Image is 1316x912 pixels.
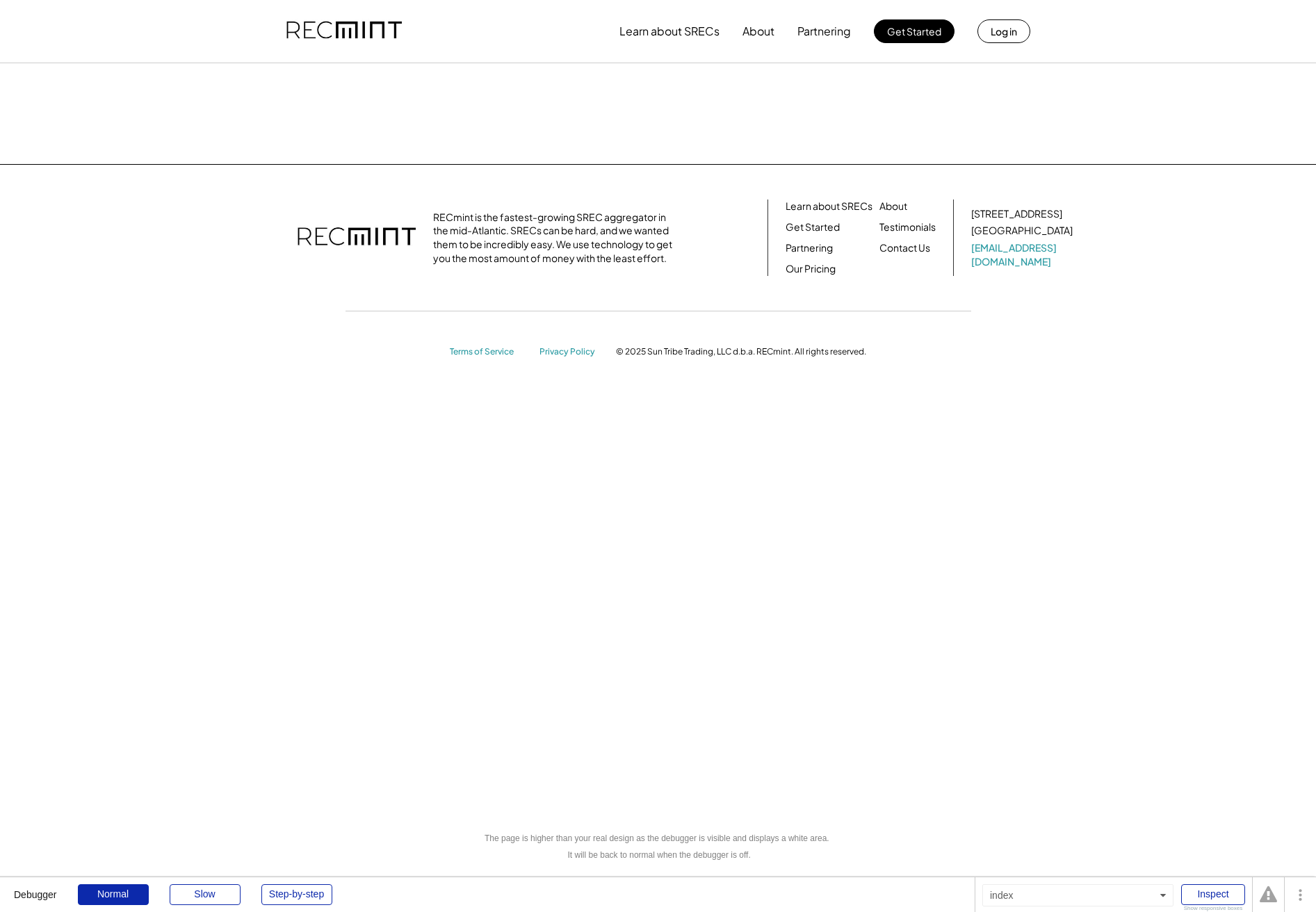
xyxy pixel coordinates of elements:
img: recmint-logotype%403x.png [286,8,402,55]
div: Normal [78,884,149,905]
button: About [742,17,774,45]
a: Testimonials [879,220,936,234]
a: Learn about SRECs [786,199,872,213]
a: Privacy Policy [539,346,602,358]
div: [GEOGRAPHIC_DATA] [971,224,1073,238]
button: Log in [977,19,1030,43]
a: About [879,199,907,213]
button: Partnering [797,17,851,45]
a: [EMAIL_ADDRESS][DOMAIN_NAME] [971,241,1075,268]
button: Get Started [874,19,954,43]
div: © 2025 Sun Tribe Trading, LLC d.b.a. RECmint. All rights reserved. [616,346,866,357]
a: Terms of Service [450,346,526,358]
button: Learn about SRECs [619,17,720,45]
div: Inspect [1181,884,1245,905]
a: Get Started [786,220,840,234]
a: Contact Us [879,241,930,255]
a: Our Pricing [786,262,836,276]
div: index [982,884,1173,906]
div: Step-by-step [261,884,332,905]
div: Show responsive boxes [1181,906,1245,911]
img: recmint-logotype%403x.png [298,213,416,262]
a: Partnering [786,241,833,255]
div: Slow [170,884,241,905]
div: [STREET_ADDRESS] [971,207,1062,221]
div: RECmint is the fastest-growing SREC aggregator in the mid-Atlantic. SRECs can be hard, and we wan... [433,211,680,265]
div: Debugger [14,877,57,899]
